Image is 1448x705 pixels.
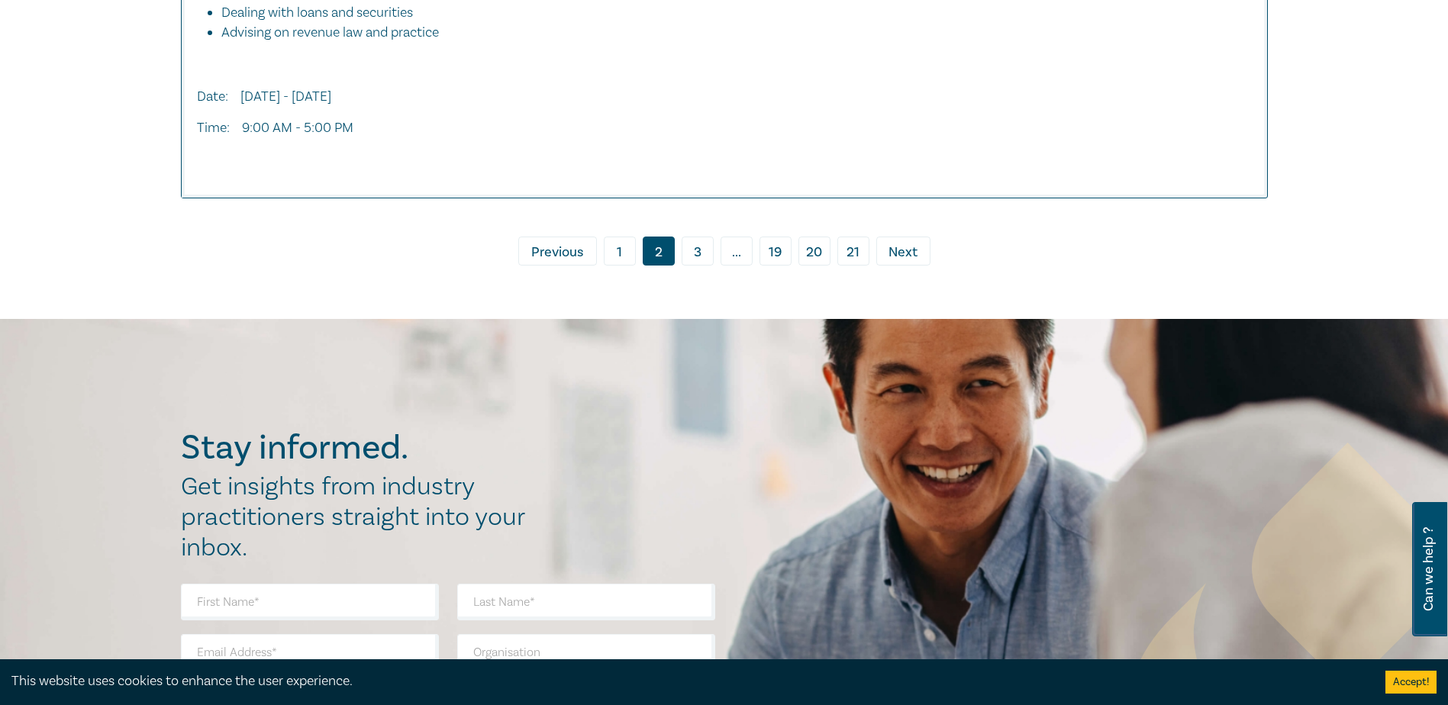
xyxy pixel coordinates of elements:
li: Dealing with loans and securities [221,3,1237,23]
span: Previous [531,243,583,262]
a: Previous [518,237,597,266]
div: This website uses cookies to enhance the user experience. [11,671,1363,691]
li: Advising on revenue law and practice [221,23,1252,43]
p: Time: 9:00 AM - 5:00 PM [197,118,1252,138]
input: Email Address* [181,634,439,671]
span: Next [888,243,917,262]
a: Next [876,237,930,266]
a: 3 [682,237,714,266]
button: Accept cookies [1385,671,1437,694]
a: 1 [604,237,636,266]
span: ... [721,237,753,266]
a: 20 [798,237,830,266]
h2: Stay informed. [181,428,541,468]
span: Can we help ? [1421,511,1436,627]
h2: Get insights from industry practitioners straight into your inbox. [181,472,541,563]
p: Date: [DATE] - [DATE] [197,87,1252,107]
a: 2 [643,237,675,266]
a: 19 [759,237,792,266]
a: 21 [837,237,869,266]
input: Last Name* [457,584,715,620]
input: Organisation [457,634,715,671]
input: First Name* [181,584,439,620]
